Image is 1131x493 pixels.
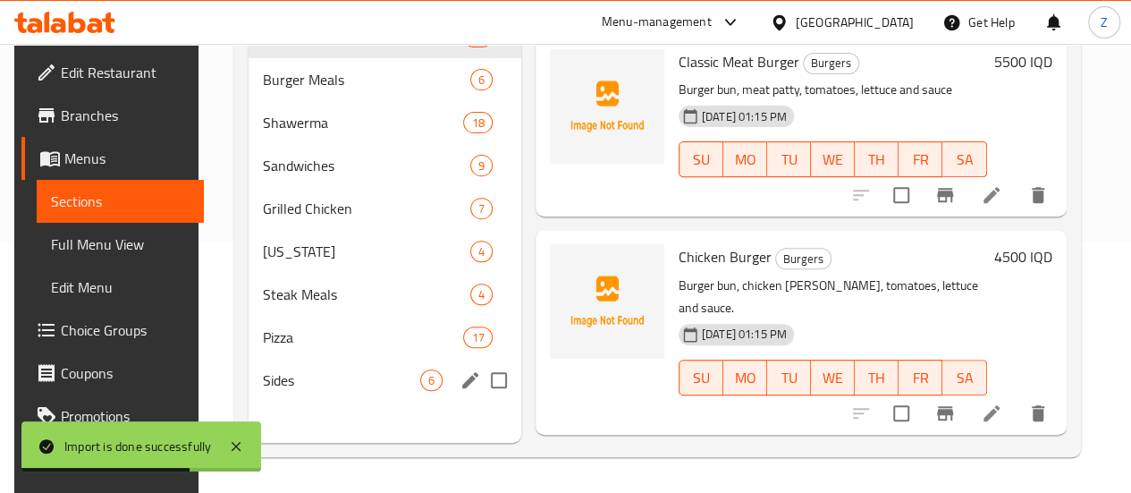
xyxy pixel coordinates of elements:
span: TH [862,147,891,173]
a: Promotions [21,395,203,438]
span: Choice Groups [61,319,189,341]
div: Burgers [775,248,831,269]
a: Full Menu View [37,223,203,266]
span: Pizza [263,327,464,348]
span: Edit Menu [51,276,189,298]
span: Shawerma [263,112,464,133]
div: items [470,241,493,262]
a: Menus [21,137,203,180]
span: Burgers [776,249,831,269]
span: 6 [471,72,492,89]
span: MO [730,147,760,173]
span: Menus [64,148,189,169]
span: Classic Meat Burger [679,48,799,75]
span: SU [687,365,716,391]
span: 18 [464,115,491,132]
div: Sandwiches9 [249,144,521,187]
nav: Menu sections [249,8,521,409]
span: Z [1101,13,1108,32]
button: Branch-specific-item [924,174,966,217]
p: Burger bun, chicken [PERSON_NAME], tomatoes, lettuce and sauce. [679,275,987,319]
span: MO [730,365,760,391]
span: Sections [51,191,189,212]
a: Branches [21,94,203,137]
span: TU [774,147,804,173]
span: Sandwiches [263,155,470,176]
div: [GEOGRAPHIC_DATA] [796,13,914,32]
span: SA [950,365,979,391]
span: [DATE] 01:15 PM [695,326,794,343]
div: [US_STATE]4 [249,230,521,273]
img: Chicken Burger [550,244,664,359]
button: MO [723,141,767,177]
button: TH [855,360,899,395]
a: Edit Restaurant [21,51,203,94]
span: [DATE] 01:15 PM [695,108,794,125]
button: SU [679,360,723,395]
span: [US_STATE] [263,241,470,262]
button: FR [899,360,942,395]
span: WE [818,147,848,173]
span: 6 [421,372,442,389]
span: Promotions [61,405,189,427]
div: items [470,198,493,219]
button: SA [942,141,986,177]
button: Branch-specific-item [924,392,966,435]
div: Burger Meals6 [249,58,521,101]
span: SU [687,147,716,173]
button: FR [899,141,942,177]
span: Sides [263,370,420,391]
span: 9 [471,157,492,174]
span: Burgers [804,53,858,73]
a: Edit menu item [981,403,1002,424]
span: FR [906,365,935,391]
button: MO [723,360,767,395]
span: 4 [471,286,492,303]
div: items [463,327,492,348]
div: Shawerma18 [249,101,521,144]
span: Steak Meals [263,284,470,305]
button: SU [679,141,723,177]
div: Burgers [803,53,859,74]
div: Grilled Chicken7 [249,187,521,230]
span: Burger Meals [263,69,470,90]
span: SA [950,147,979,173]
p: Burger bun, meat patty, tomatoes, lettuce and sauce [679,79,987,101]
span: Grilled Chicken [263,198,470,219]
button: delete [1017,392,1059,435]
button: TU [767,360,811,395]
span: Full Menu View [51,234,189,255]
span: 4 [471,243,492,260]
div: Import is done successfully [64,437,211,456]
div: items [470,284,493,305]
img: Classic Meat Burger [550,49,664,164]
span: Branches [61,105,189,126]
a: Coupons [21,352,203,395]
span: FR [906,147,935,173]
div: items [463,112,492,133]
button: SA [942,360,986,395]
a: Sections [37,180,203,223]
div: Menu-management [602,12,712,33]
button: TU [767,141,811,177]
h6: 4500 IQD [994,244,1052,269]
div: items [470,69,493,90]
button: WE [811,141,855,177]
button: edit [457,367,484,394]
span: WE [818,365,848,391]
button: TH [855,141,899,177]
h6: 5500 IQD [994,49,1052,74]
button: WE [811,360,855,395]
a: Edit menu item [981,184,1002,206]
span: Chicken Burger [679,243,772,270]
span: Coupons [61,362,189,384]
span: Select to update [882,176,920,214]
div: items [470,155,493,176]
div: Sides6edit [249,359,521,402]
span: Edit Restaurant [61,62,189,83]
span: 7 [471,200,492,217]
button: delete [1017,174,1059,217]
div: Pizza17 [249,316,521,359]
